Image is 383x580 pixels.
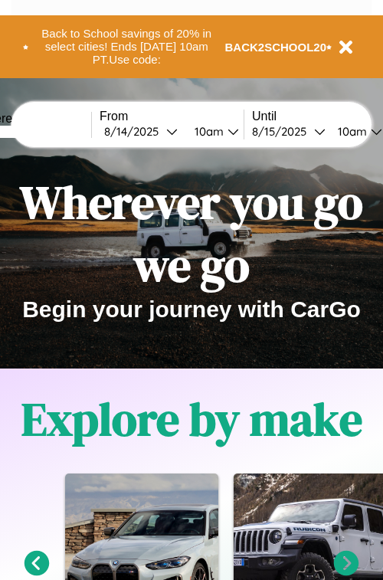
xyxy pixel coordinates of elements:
button: 10am [182,123,244,139]
div: 10am [330,124,371,139]
div: 10am [187,124,228,139]
label: From [100,110,244,123]
h1: Explore by make [21,388,362,451]
div: 8 / 14 / 2025 [104,124,166,139]
b: BACK2SCHOOL20 [225,41,327,54]
button: 8/14/2025 [100,123,182,139]
div: 8 / 15 / 2025 [252,124,314,139]
button: Back to School savings of 20% in select cities! Ends [DATE] 10am PT.Use code: [28,23,225,70]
